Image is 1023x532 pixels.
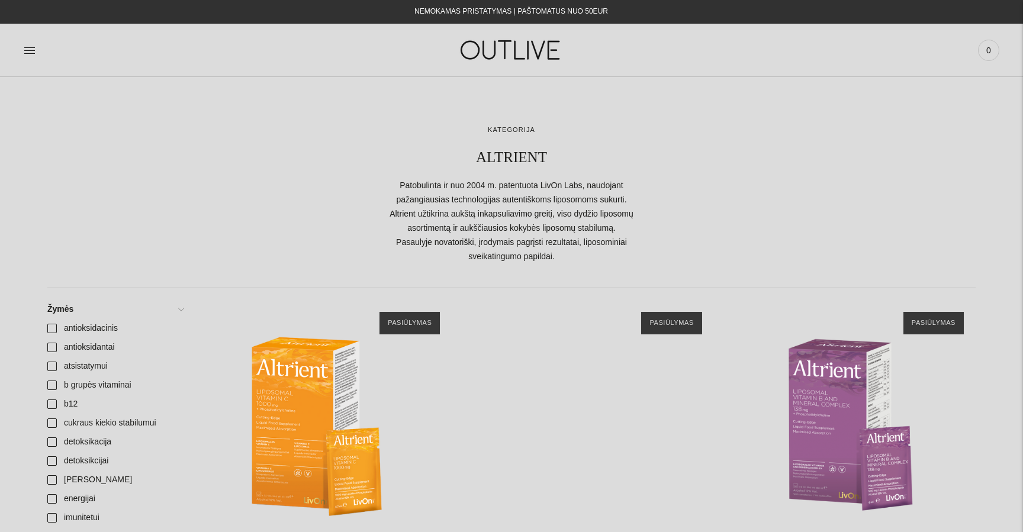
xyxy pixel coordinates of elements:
a: detoksikacija [40,433,190,452]
a: energijai [40,489,190,508]
a: antioksidacinis [40,319,190,338]
img: OUTLIVE [437,30,586,70]
a: [PERSON_NAME] [40,470,190,489]
a: Žymės [40,300,190,319]
a: atsistatymui [40,357,190,376]
span: 0 [980,42,997,59]
a: 0 [978,37,999,63]
div: NEMOKAMAS PRISTATYMAS Į PAŠTOMATUS NUO 50EUR [414,5,608,19]
a: cukraus kiekio stabilumui [40,414,190,433]
a: b grupės vitaminai [40,376,190,395]
a: imunitetui [40,508,190,527]
a: antioksidantai [40,338,190,357]
a: detoksikcijai [40,452,190,470]
a: b12 [40,395,190,414]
